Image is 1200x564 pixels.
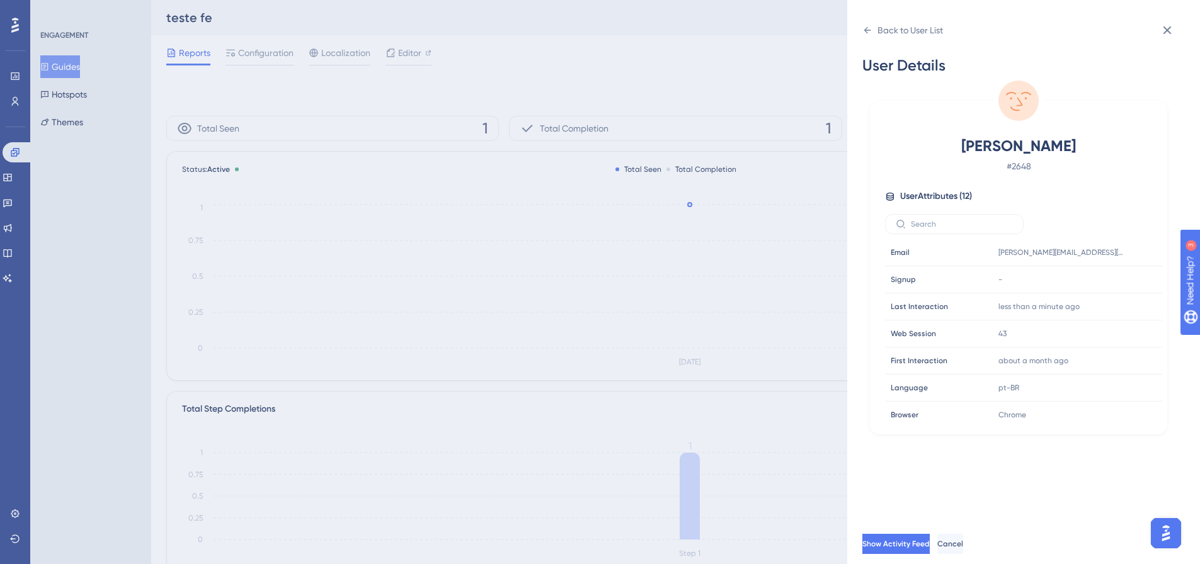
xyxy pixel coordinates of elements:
input: Search [911,220,1013,228]
button: Cancel [937,534,963,554]
span: Browser [891,410,918,420]
span: Email [891,247,910,257]
span: Show Activity Feed [862,539,930,549]
span: Cancel [937,539,963,549]
div: Back to User List [877,23,943,38]
span: [PERSON_NAME] [908,136,1129,156]
div: User Details [862,55,1175,76]
time: less than a minute ago [998,302,1080,311]
span: Last Interaction [891,302,948,312]
span: Signup [891,274,916,285]
span: pt-BR [998,383,1019,393]
span: [PERSON_NAME][EMAIL_ADDRESS][PERSON_NAME][DOMAIN_NAME] [998,247,1124,257]
span: - [998,274,1002,285]
span: Language [891,383,928,393]
button: Show Activity Feed [862,534,930,554]
span: Chrome [998,410,1026,420]
span: 43 [998,329,1007,339]
time: about a month ago [998,356,1068,365]
span: # 2648 [908,159,1129,174]
div: 3 [88,6,91,16]
span: Need Help? [30,3,79,18]
span: User Attributes ( 12 ) [900,189,972,204]
span: Web Session [891,329,936,339]
span: First Interaction [891,356,947,366]
iframe: UserGuiding AI Assistant Launcher [1147,514,1185,552]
